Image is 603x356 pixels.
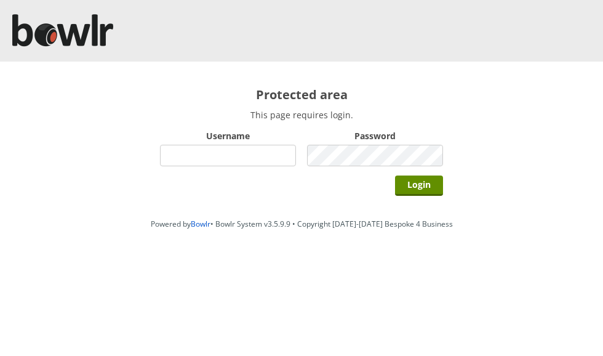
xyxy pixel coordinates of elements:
input: Login [395,176,443,196]
span: Powered by • Bowlr System v3.5.9.9 • Copyright [DATE]-[DATE] Bespoke 4 Business [151,219,453,229]
p: This page requires login. [160,109,443,121]
label: Password [307,130,443,142]
h2: Protected area [160,86,443,103]
label: Username [160,130,296,142]
a: Bowlr [191,219,210,229]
